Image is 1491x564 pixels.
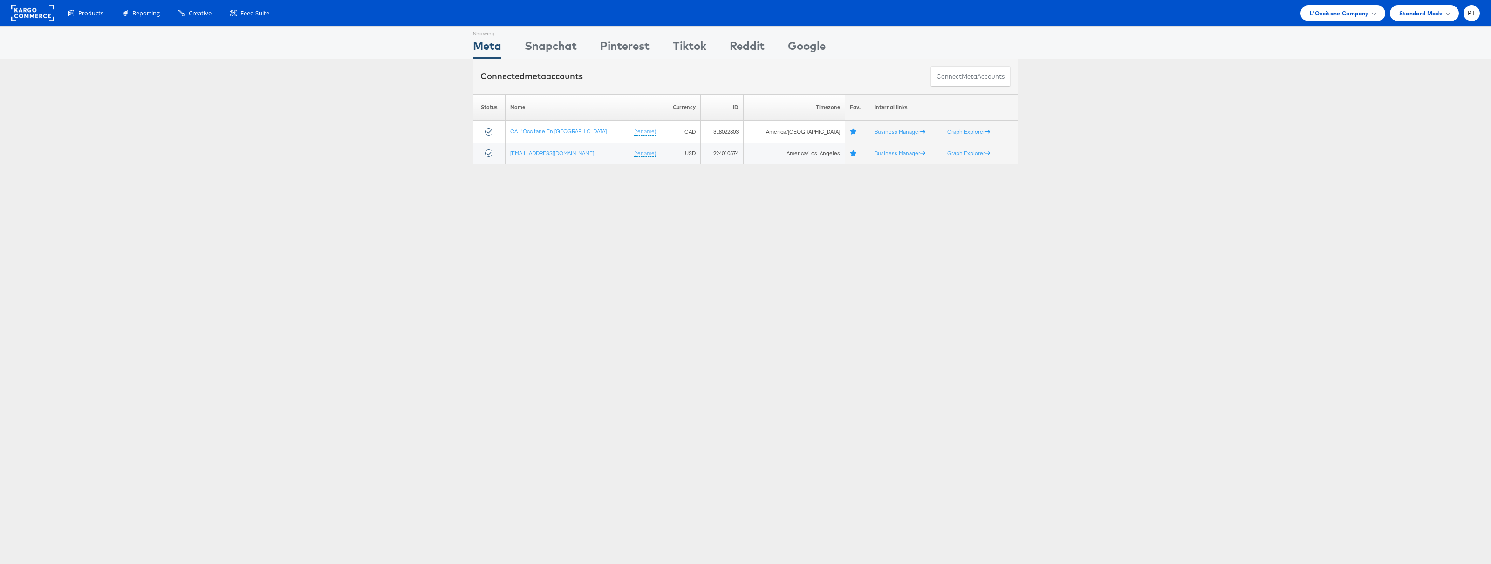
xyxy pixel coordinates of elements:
th: Currency [661,94,701,121]
span: meta [962,72,977,81]
a: (rename) [634,149,656,157]
span: Standard Mode [1399,8,1443,18]
a: (rename) [634,128,656,136]
th: Name [506,94,661,121]
td: CAD [661,121,701,143]
div: Reddit [730,38,765,59]
span: meta [525,71,546,82]
a: Graph Explorer [947,128,990,135]
td: America/[GEOGRAPHIC_DATA] [743,121,845,143]
th: ID [701,94,743,121]
td: 318022803 [701,121,743,143]
span: Feed Suite [240,9,269,18]
th: Timezone [743,94,845,121]
div: Meta [473,38,501,59]
td: America/Los_Angeles [743,143,845,164]
span: Reporting [132,9,160,18]
div: Tiktok [673,38,706,59]
a: CA L'Occitane En [GEOGRAPHIC_DATA] [510,128,607,135]
div: Google [788,38,826,59]
span: Creative [189,9,212,18]
button: ConnectmetaAccounts [930,66,1011,87]
td: 224010574 [701,143,743,164]
span: PT [1468,10,1476,16]
div: Snapchat [525,38,577,59]
td: USD [661,143,701,164]
div: Pinterest [600,38,650,59]
th: Status [473,94,506,121]
span: L'Occitane Company [1310,8,1368,18]
div: Connected accounts [480,70,583,82]
div: Showing [473,27,501,38]
a: Graph Explorer [947,149,990,156]
span: Products [78,9,103,18]
a: Business Manager [875,128,925,135]
a: [EMAIL_ADDRESS][DOMAIN_NAME] [510,149,594,156]
a: Business Manager [875,149,925,156]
